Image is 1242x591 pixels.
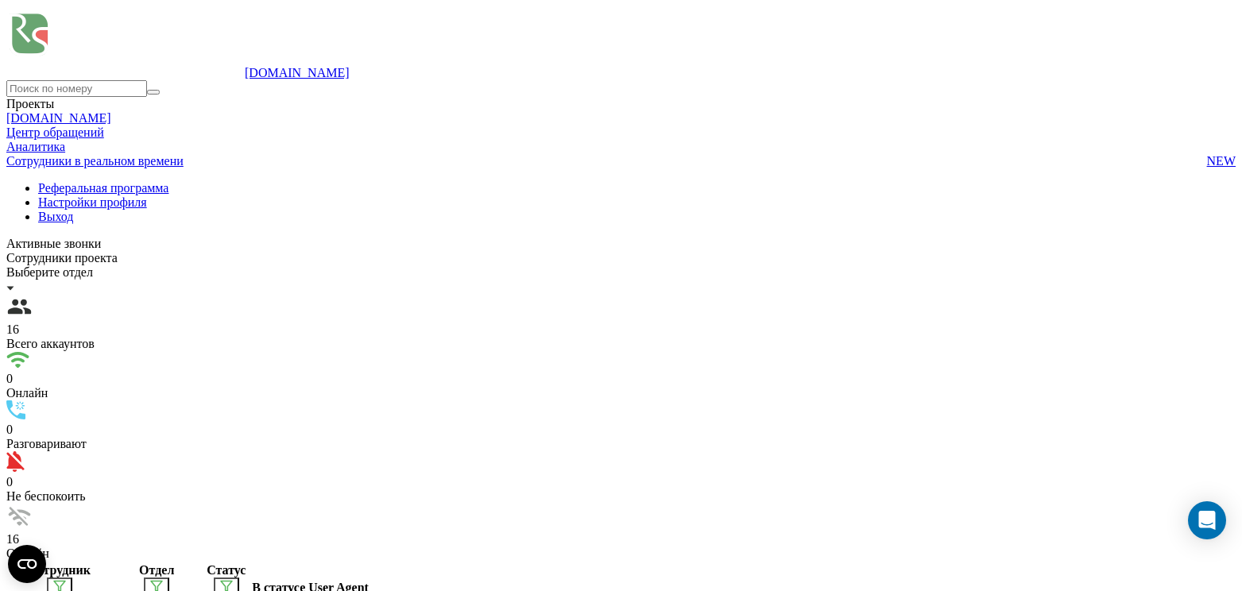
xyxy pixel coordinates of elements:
input: Поиск по номеру [6,80,147,97]
div: 0 [6,423,1236,437]
div: 16 [6,532,1236,547]
div: Всего аккаунтов [6,337,1236,351]
div: Выберите отдел [6,265,1236,280]
div: Активные звонки [6,237,1236,251]
a: Сотрудники в реальном времениNEW [6,154,1236,168]
div: 0 [6,372,1236,386]
div: Open Intercom Messenger [1188,501,1226,539]
a: Центр обращений [6,126,104,139]
div: Статус [203,563,249,577]
div: Офлайн [6,547,1236,561]
a: Настройки профиля [38,195,147,209]
div: 0 [6,475,1236,489]
button: Open CMP widget [8,545,46,583]
div: Сотрудники проекта [6,251,1236,265]
div: Онлайн [6,386,1236,400]
a: [DOMAIN_NAME] [245,66,350,79]
span: Сотрудники в реальном времени [6,154,184,168]
span: NEW [1207,154,1236,168]
a: Аналитика [6,140,65,153]
img: Ringostat logo [6,6,245,77]
a: Выход [38,210,74,223]
a: [DOMAIN_NAME] [6,111,111,125]
div: Не беспокоить [6,489,1236,504]
a: Реферальная программа [38,181,168,195]
div: Разговаривают [6,437,1236,451]
div: 16 [6,323,1236,337]
div: Сотрудник [9,563,110,577]
div: Проекты [6,97,1236,111]
div: Отдел [113,563,200,577]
